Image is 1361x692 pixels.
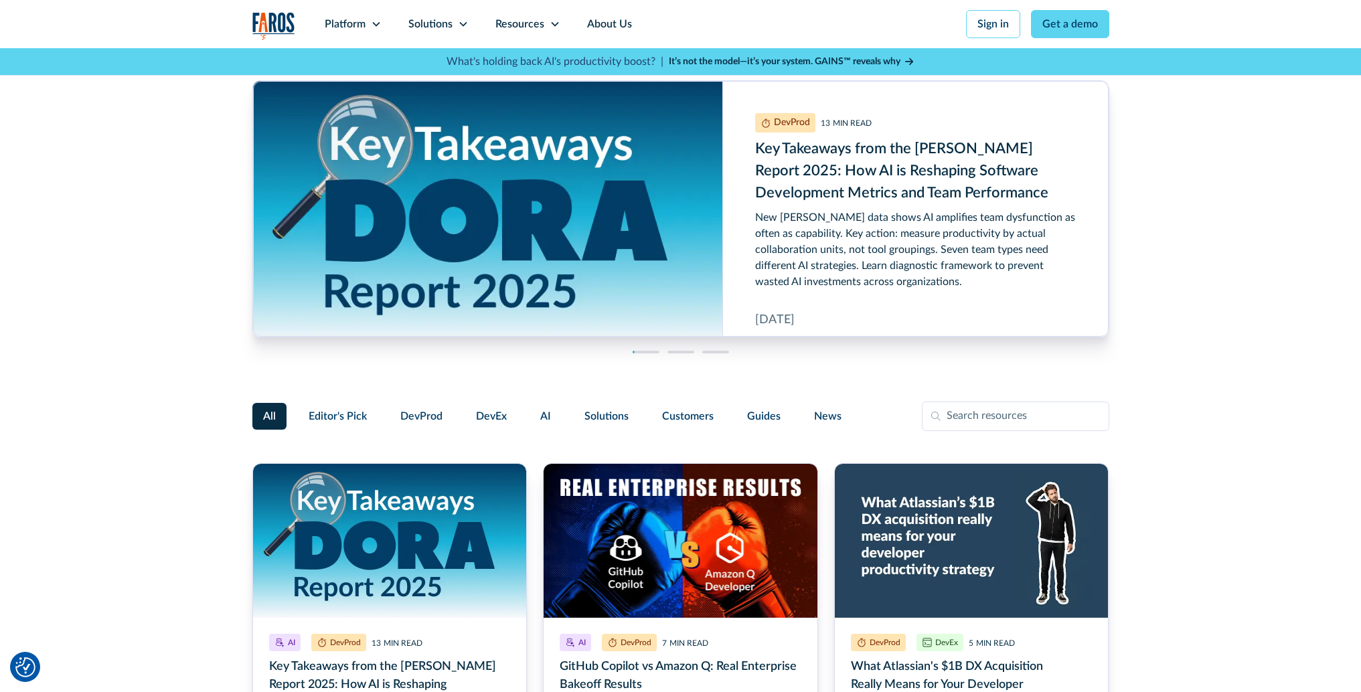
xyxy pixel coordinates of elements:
span: DevProd [400,408,443,424]
span: DevEx [476,408,507,424]
strong: It’s not the model—it’s your system. GAINS™ reveals why [669,57,900,66]
span: Guides [747,408,781,424]
div: cms-link [253,81,1109,337]
span: All [263,408,276,424]
img: Logo of the analytics and reporting company Faros. [252,12,295,39]
a: Get a demo [1031,10,1109,38]
img: Key takeaways from the DORA Report 2025 [253,464,527,618]
form: Filter Form [252,402,1109,431]
input: Search resources [922,402,1109,431]
span: Editor's Pick [309,408,367,424]
a: home [252,12,295,39]
a: Sign in [966,10,1020,38]
a: Key Takeaways from the DORA Report 2025: How AI is Reshaping Software Development Metrics and Tea... [253,81,1109,337]
span: News [814,408,842,424]
a: It’s not the model—it’s your system. GAINS™ reveals why [669,55,915,69]
div: Resources [495,16,544,32]
p: What's holding back AI's productivity boost? | [447,54,663,70]
div: Platform [325,16,366,32]
img: Illustration of a boxing match of GitHub Copilot vs. Amazon Q. with real enterprise results. [544,464,817,618]
span: AI [540,408,551,424]
span: Solutions [584,408,629,424]
img: Developer scratching his head on a blue background [835,464,1109,618]
img: Revisit consent button [15,657,35,677]
div: Solutions [408,16,453,32]
span: Customers [662,408,714,424]
button: Cookie Settings [15,657,35,677]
